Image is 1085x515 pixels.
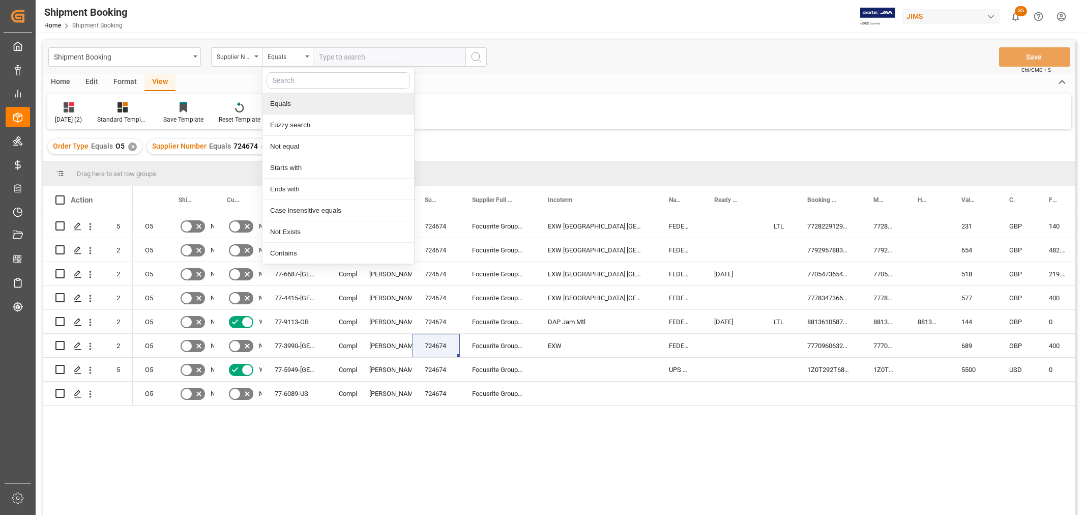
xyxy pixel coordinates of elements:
div: 77-9113-GB [262,310,327,333]
div: Focusrite Group US [460,358,536,381]
div: Edit [78,74,106,91]
span: No [211,334,219,358]
div: 2 [104,310,133,333]
div: 881361058766 [861,310,905,333]
div: [PERSON_NAME] [369,287,400,310]
span: Value (1) [961,196,976,204]
span: No [211,287,219,310]
div: JIMS [902,9,1000,24]
div: Focusrite Group US ([PERSON_NAME] Audio) GBP [460,334,536,357]
span: No [259,239,267,262]
span: O5 [115,142,125,150]
span: Yes [259,358,270,382]
div: 400 [1037,334,1078,357]
div: USD [997,358,1037,381]
div: 0 [1037,358,1078,381]
div: GBP [997,262,1037,285]
div: 482.82 [1037,238,1078,262]
div: O5 [133,310,166,333]
div: FEDEX INTERNATIONAL ECONOMY [657,286,702,309]
span: Equals [91,142,113,150]
div: Press SPACE to select this row. [43,238,133,262]
span: Name of the Carrier/Forwarder [669,196,681,204]
div: Focusrite Group US ([PERSON_NAME] Audio) GBP [460,262,536,285]
div: O5 [133,286,166,309]
div: 724674 [413,382,460,405]
div: FEDEX INTERNATIONAL ECONOMY [657,262,702,285]
div: Focusrite Group US ([PERSON_NAME] Audio) GBP [460,286,536,309]
div: O5 [133,214,166,238]
span: Shipping instructions SENT [179,196,193,204]
div: DAP Jam Mtl [536,310,657,333]
div: GBP [997,334,1037,357]
div: Format [106,74,144,91]
div: 724674 [413,214,460,238]
div: [PERSON_NAME] [369,382,400,406]
div: Supplier Number [217,50,251,62]
div: Completed [339,310,345,334]
div: ✕ [261,142,270,151]
div: 724674 [413,334,460,357]
div: GBP [997,286,1037,309]
div: FEDEX INTERNATIONAL ECONOMY [657,334,702,357]
div: 654 [949,238,997,262]
div: 724674 [413,310,460,333]
div: FEDEX INTERNATIONAL ECONOMY [657,310,702,333]
div: 779295788315 [795,238,861,262]
div: Contains [262,243,414,264]
span: House Bill of Lading Number [918,196,928,204]
div: 770547365426 [795,262,861,285]
span: No [211,215,219,238]
div: O5 [133,238,166,262]
div: 777096063207 [795,334,861,357]
button: JIMS [902,7,1004,26]
button: Help Center [1027,5,1050,28]
div: GBP [997,310,1037,333]
input: Type to search [313,47,465,67]
div: Press SPACE to select this row. [43,286,133,310]
div: 140 [1037,214,1078,238]
span: Supplier Number [425,196,438,204]
div: 772822912985 [861,214,905,238]
span: Order Type [53,142,89,150]
span: Supplier Number [152,142,207,150]
img: Exertis%20JAM%20-%20Email%20Logo.jpg_1722504956.jpg [860,8,895,25]
div: 2 [104,334,133,357]
div: Press SPACE to select this row. [43,310,133,334]
div: Focusrite Group US [460,382,536,405]
span: No [259,287,267,310]
div: Press SPACE to select this row. [43,214,133,238]
div: EXW [GEOGRAPHIC_DATA] [GEOGRAPHIC_DATA] [GEOGRAPHIC_DATA] [536,238,657,262]
div: EXW [536,334,657,357]
span: 35 [1015,6,1027,16]
a: Home [44,22,61,29]
button: open menu [211,47,262,67]
div: Shipment Booking [44,5,127,20]
div: ✕ [128,142,137,151]
div: 144 [949,310,997,333]
div: Press SPACE to select this row. [43,358,133,382]
div: Equals [262,93,414,115]
span: Ready Date [714,196,740,204]
div: 881361058766 [905,310,949,333]
div: 779295788315 [861,238,905,262]
div: 777834736629 [861,286,905,309]
div: Focusrite Group US ([PERSON_NAME] Audio) GBP [460,238,536,262]
span: Currency for Value (1) [1009,196,1015,204]
div: 231 [949,214,997,238]
div: Save Template [163,115,203,124]
div: [DATE] [702,262,761,285]
div: 689 [949,334,997,357]
div: Case insensitive equals [262,200,414,221]
div: 77-5949-[GEOGRAPHIC_DATA] [262,358,327,381]
div: Press SPACE to select this row. [43,382,133,406]
div: EXW [GEOGRAPHIC_DATA] [GEOGRAPHIC_DATA] [GEOGRAPHIC_DATA] [536,286,657,309]
div: [PERSON_NAME] [369,334,400,358]
div: Standard Templates [97,115,148,124]
div: Not equal [262,136,414,157]
div: 1Z0T292T6875310886 [795,358,861,381]
div: FEDEX INTERNATIONAL ECONOMY [657,214,702,238]
span: Customs documents sent to broker [227,196,241,204]
div: 518 [949,262,997,285]
div: [PERSON_NAME] [369,310,400,334]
